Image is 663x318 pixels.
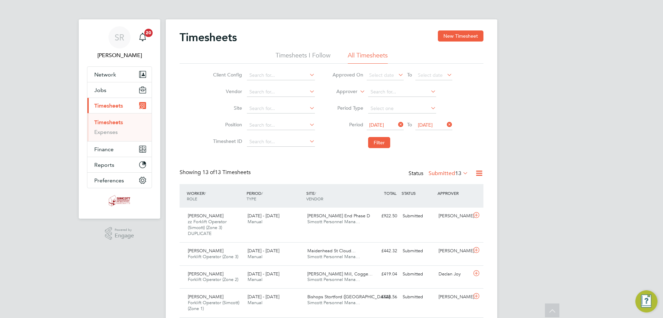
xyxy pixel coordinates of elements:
div: SITE [305,187,364,205]
span: Finance [94,146,114,153]
span: ROLE [187,196,197,201]
label: Period [332,121,363,128]
div: Declan Joy [436,269,472,280]
div: [PERSON_NAME] [436,210,472,222]
span: [DATE] [418,122,433,128]
span: Simcott Personnel Mana… [307,276,360,282]
span: [PERSON_NAME] [188,294,223,300]
div: £922.50 [364,210,400,222]
input: Search for... [247,120,315,130]
span: TOTAL [384,190,396,196]
span: Timesheets [94,102,123,109]
button: Reports [87,157,152,172]
input: Select one [368,104,436,113]
div: Showing [180,169,252,176]
label: Site [211,105,242,111]
div: STATUS [400,187,436,199]
span: Simcott Personnel Mana… [307,219,360,225]
span: [PERSON_NAME] End Phase D [307,213,370,219]
span: 13 of [202,169,215,176]
span: TYPE [247,196,256,201]
button: Engage Resource Center [635,290,657,312]
div: Submitted [400,210,436,222]
button: Timesheets [87,98,152,113]
span: 13 [455,170,461,177]
button: Filter [368,137,390,148]
span: Manual [248,219,262,225]
button: Network [87,67,152,82]
div: [PERSON_NAME] [436,245,472,257]
input: Search for... [368,87,436,97]
span: To [405,70,414,79]
span: Simcott Personnel Mana… [307,254,360,260]
button: Jobs [87,82,152,98]
label: Submitted [429,170,468,177]
a: SR[PERSON_NAME] [87,26,152,60]
span: Powered by [115,227,134,233]
span: Maidenhead St Cloud… [307,248,356,254]
span: Jobs [94,87,106,93]
div: £442.32 [364,245,400,257]
div: Submitted [400,269,436,280]
span: [DATE] - [DATE] [248,271,279,277]
div: Timesheets [87,113,152,141]
label: Vendor [211,88,242,94]
div: APPROVER [436,187,472,199]
div: WORKER [185,187,245,205]
span: [PERSON_NAME] [188,271,223,277]
span: Simcott Personnel Mana… [307,300,360,306]
li: Timesheets I Follow [276,51,330,64]
span: Forklift Operator (Zone 2) [188,276,238,282]
div: £628.56 [364,291,400,303]
h2: Timesheets [180,30,237,44]
span: Manual [248,276,262,282]
a: Go to home page [87,195,152,206]
label: Client Config [211,72,242,78]
span: Forklift Operator (Zone 3) [188,254,238,260]
div: £419.04 [364,269,400,280]
a: Timesheets [94,119,123,126]
span: Preferences [94,177,124,184]
span: [PERSON_NAME] Mill, Cogge… [307,271,373,277]
span: Manual [248,254,262,260]
span: [DATE] - [DATE] [248,248,279,254]
label: Approved On [332,72,363,78]
label: Position [211,121,242,128]
span: To [405,120,414,129]
span: Forklift Operator (Simcott) (Zone 1) [188,300,239,311]
span: [PERSON_NAME] [188,248,223,254]
span: Bishops Stortford ([GEOGRAPHIC_DATA]… [307,294,394,300]
span: 13 Timesheets [202,169,251,176]
input: Search for... [247,104,315,113]
input: Search for... [247,137,315,147]
span: SR [115,33,124,42]
span: [DATE] - [DATE] [248,213,279,219]
span: 20 [144,29,153,37]
span: Select date [369,72,394,78]
span: Reports [94,162,114,168]
input: Search for... [247,87,315,97]
nav: Main navigation [79,19,160,219]
span: Select date [418,72,443,78]
span: Engage [115,233,134,239]
button: Finance [87,142,152,157]
label: Period Type [332,105,363,111]
span: / [204,190,206,196]
label: Approver [326,88,357,95]
input: Search for... [247,71,315,80]
img: simcott-logo-retina.png [109,195,131,206]
span: / [261,190,263,196]
div: [PERSON_NAME] [436,291,472,303]
span: / [315,190,316,196]
span: [DATE] [369,122,384,128]
label: Timesheet ID [211,138,242,144]
span: Scott Ridgers [87,51,152,60]
div: PERIOD [245,187,305,205]
span: [PERSON_NAME] [188,213,223,219]
span: zz Forklift Operator (Simcott) (Zone 3) DUPLICATE [188,219,227,236]
a: Powered byEngage [105,227,134,240]
div: Status [409,169,470,179]
a: Expenses [94,129,118,135]
span: VENDOR [306,196,323,201]
button: New Timesheet [438,30,483,42]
